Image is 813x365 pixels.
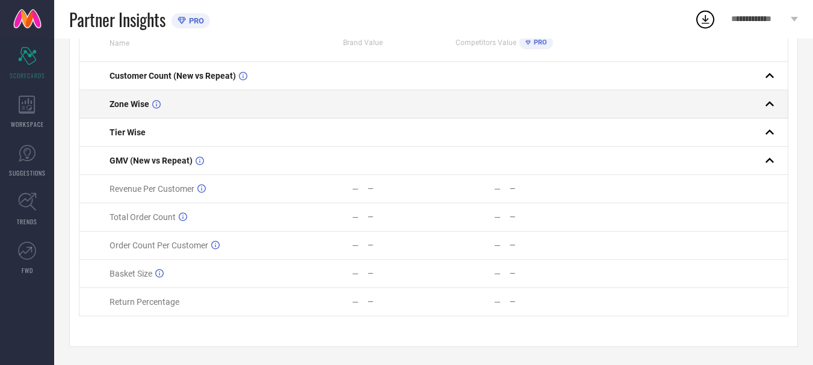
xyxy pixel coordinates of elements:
div: — [510,185,575,193]
div: — [494,297,501,307]
span: Return Percentage [110,297,179,307]
span: Revenue Per Customer [110,184,194,194]
div: — [352,241,359,250]
span: Partner Insights [69,7,165,32]
div: — [494,269,501,278]
span: WORKSPACE [11,120,44,129]
span: Tier Wise [110,127,146,137]
span: Customer Count (New vs Repeat) [110,71,236,81]
div: — [368,185,433,193]
span: Order Count Per Customer [110,241,208,250]
div: — [352,212,359,222]
div: — [368,213,433,221]
div: — [368,241,433,250]
span: Competitors Value [456,38,516,47]
div: — [352,297,359,307]
span: FWD [22,266,33,275]
div: — [368,298,433,306]
div: — [510,241,575,250]
div: Open download list [694,8,716,30]
span: Basket Size [110,269,152,278]
span: TRENDS [17,217,37,226]
div: — [494,241,501,250]
div: — [352,269,359,278]
span: PRO [531,38,547,46]
div: — [510,213,575,221]
span: SUGGESTIONS [9,168,46,177]
div: — [510,298,575,306]
span: PRO [186,16,204,25]
div: — [510,269,575,278]
span: GMV (New vs Repeat) [110,156,193,165]
span: Brand Value [343,38,383,47]
span: Zone Wise [110,99,149,109]
div: — [494,212,501,222]
span: Total Order Count [110,212,176,222]
span: SCORECARDS [10,71,45,80]
div: — [352,184,359,194]
div: — [494,184,501,194]
div: — [368,269,433,278]
span: Name [110,39,129,48]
